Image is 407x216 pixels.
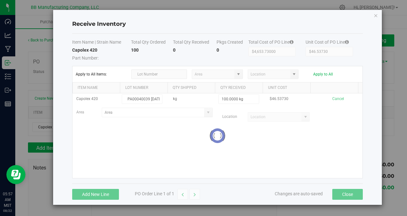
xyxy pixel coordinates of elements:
button: Close modal [374,11,378,19]
th: Total Cost of PO Line [248,39,306,47]
th: Item Name | Strain Name [72,39,131,47]
i: Specifying a total cost will update all item costs. [345,40,349,44]
strong: 100 [131,47,139,53]
iframe: Resource center [6,165,25,184]
button: Close [332,189,363,200]
th: Lot Number [120,83,168,93]
strong: 0 [217,47,219,53]
th: Item Name [72,83,120,93]
span: Part Number: [72,55,99,61]
i: Specifying a total cost will update all item costs. [290,40,293,44]
strong: 0 [173,47,176,53]
th: Qty Shipped [168,83,215,93]
span: PO Order Line 1 of 1 [135,191,174,196]
button: Apply to All [313,72,333,76]
th: Unit Cost [263,83,310,93]
th: Total Qty Ordered [131,39,173,47]
th: Total Qty Received [173,39,217,47]
span: Apply to All Items: [76,72,127,76]
h4: Receive Inventory [72,20,363,28]
strong: Capolex 420 [72,47,97,53]
input: Lot Number [131,69,187,79]
th: Qty Received [215,83,263,93]
span: Changes are auto-saved [275,191,323,196]
button: Add New Line [72,189,119,200]
th: Pkgs Created [217,39,248,47]
th: Unit Cost of PO Line [306,39,363,47]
